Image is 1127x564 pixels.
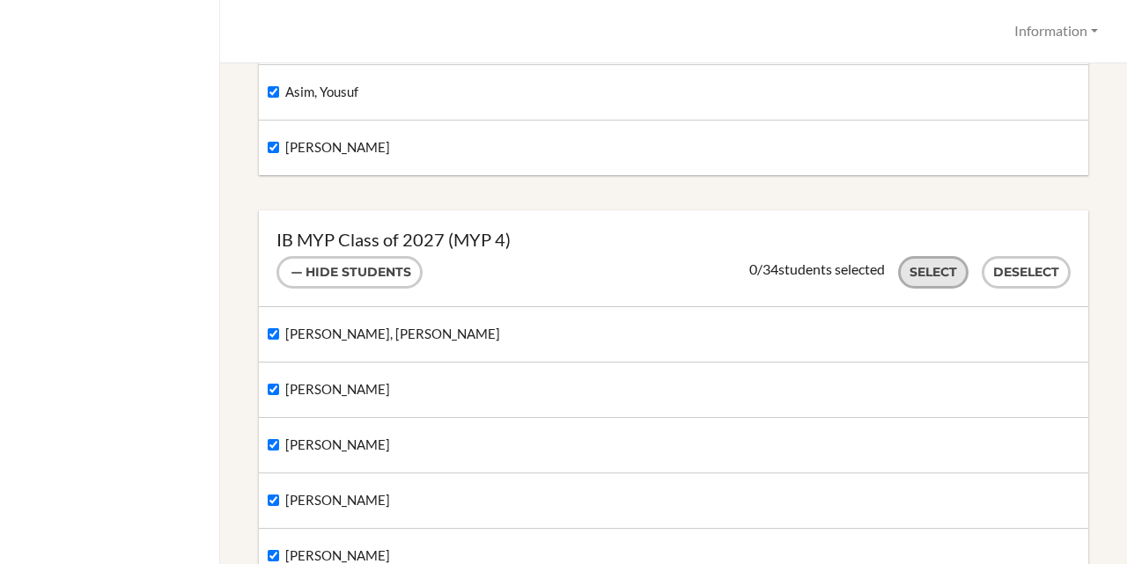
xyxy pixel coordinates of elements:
[982,256,1071,289] button: Deselect
[268,550,279,561] input: [PERSON_NAME]
[268,325,500,344] label: [PERSON_NAME], [PERSON_NAME]
[762,260,778,277] span: 34
[268,494,279,506] input: [PERSON_NAME]
[268,328,279,340] input: [PERSON_NAME], [PERSON_NAME]
[749,260,885,278] div: / students selected
[1006,15,1106,48] button: Information
[268,83,358,102] label: Asim, Yousuf
[749,260,757,277] span: 0
[268,138,390,157] label: [PERSON_NAME]
[276,256,423,289] button: Hide students
[898,256,969,289] button: Select
[268,439,279,450] input: [PERSON_NAME]
[268,380,390,399] label: [PERSON_NAME]
[268,86,279,98] input: Asim, Yousuf
[268,142,279,153] input: [PERSON_NAME]
[268,436,390,455] label: [PERSON_NAME]
[268,384,279,395] input: [PERSON_NAME]
[276,228,1071,252] h3: IB MYP Class of 2027 (MYP 4)
[268,491,390,510] label: [PERSON_NAME]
